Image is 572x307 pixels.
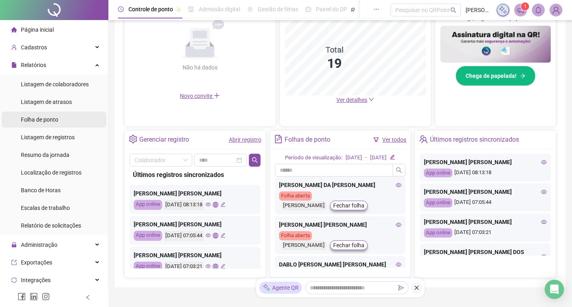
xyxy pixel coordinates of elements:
[279,220,402,229] div: [PERSON_NAME] [PERSON_NAME]
[164,262,204,272] div: [DATE] 07:03:21
[199,6,240,12] span: Admissão digital
[541,189,547,195] span: eye
[220,233,226,238] span: edit
[176,7,181,12] span: pushpin
[21,44,47,51] span: Cadastros
[134,200,162,210] div: App online
[370,154,387,162] div: [DATE]
[424,218,547,226] div: [PERSON_NAME] [PERSON_NAME]
[21,242,57,248] span: Administração
[316,6,347,12] span: Painel do DP
[545,280,564,299] div: Open Intercom Messenger
[164,200,204,210] div: [DATE] 08:13:18
[188,6,194,12] span: file-done
[424,198,547,207] div: [DATE] 07:05:44
[279,231,312,240] div: Folha aberta
[541,219,547,225] span: eye
[398,285,404,291] span: send
[396,182,401,188] span: eye
[333,201,364,210] span: Fechar folha
[281,241,327,250] div: [PERSON_NAME]
[206,202,211,207] span: eye
[281,201,327,210] div: [PERSON_NAME]
[11,277,17,283] span: sync
[134,262,162,272] div: App online
[21,152,69,158] span: Resumo da jornada
[524,4,527,9] span: 1
[373,137,379,142] span: filter
[213,202,218,207] span: global
[368,97,374,102] span: down
[535,6,542,14] span: bell
[279,181,402,189] div: [PERSON_NAME] DA [PERSON_NAME]
[424,198,452,207] div: App online
[440,26,551,63] img: banner%2F02c71560-61a6-44d4-94b9-c8ab97240462.png
[499,6,507,14] img: sparkle-icon.fc2bf0ac1784a2077858766a79e2daf3.svg
[134,189,256,198] div: [PERSON_NAME] [PERSON_NAME]
[213,233,218,238] span: global
[382,136,406,143] a: Ver todos
[164,231,204,241] div: [DATE] 07:05:44
[424,248,547,265] div: [PERSON_NAME] [PERSON_NAME] DOS [PERSON_NAME]
[263,284,271,292] img: sparkle-icon.fc2bf0ac1784a2077858766a79e2daf3.svg
[396,167,402,173] span: search
[466,71,517,80] span: Chega de papelada!
[229,136,261,143] a: Abrir registro
[134,220,256,229] div: [PERSON_NAME] [PERSON_NAME]
[414,285,419,291] span: close
[21,205,70,211] span: Escalas de trabalho
[128,6,173,12] span: Controle de ponto
[305,6,311,12] span: dashboard
[21,259,52,266] span: Exportações
[134,231,162,241] div: App online
[285,154,342,162] div: Período de visualização:
[252,157,258,163] span: search
[424,158,547,167] div: [PERSON_NAME] [PERSON_NAME]
[424,228,547,238] div: [DATE] 07:03:21
[279,191,312,201] div: Folha aberta
[424,228,452,238] div: App online
[220,202,226,207] span: edit
[21,116,58,123] span: Folha de ponto
[336,97,367,103] span: Ver detalhes
[520,73,525,79] span: arrow-right
[336,97,374,103] a: Ver detalhes down
[21,277,51,283] span: Integrações
[42,293,50,301] span: instagram
[11,27,17,33] span: home
[21,81,89,87] span: Listagem de colaboradores
[21,222,81,229] span: Relatório de solicitações
[21,99,72,105] span: Listagem de atrasos
[424,169,452,178] div: App online
[285,133,330,146] div: Folhas de ponto
[330,240,368,250] button: Fechar folha
[396,262,401,267] span: eye
[163,63,237,72] div: Não há dados
[258,6,298,12] span: Gestão de férias
[11,62,17,68] span: file
[21,187,61,193] span: Banco de Horas
[365,154,367,162] div: -
[330,201,368,210] button: Fechar folha
[541,159,547,165] span: eye
[424,187,547,196] div: [PERSON_NAME] [PERSON_NAME]
[517,6,524,14] span: notification
[85,295,91,300] span: left
[220,264,226,269] span: edit
[133,170,257,180] div: Últimos registros sincronizados
[180,93,220,99] span: Novo convite
[213,264,218,269] span: global
[346,154,362,162] div: [DATE]
[466,6,492,14] span: [PERSON_NAME]
[419,135,427,143] span: team
[206,233,211,238] span: eye
[424,169,547,178] div: [DATE] 08:13:18
[430,133,519,146] div: Últimos registros sincronizados
[11,45,17,50] span: user-add
[396,222,401,228] span: eye
[541,254,547,259] span: eye
[118,6,124,12] span: clock-circle
[134,251,256,260] div: [PERSON_NAME] [PERSON_NAME]
[456,66,535,86] button: Chega de papelada!
[550,4,562,16] img: 85622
